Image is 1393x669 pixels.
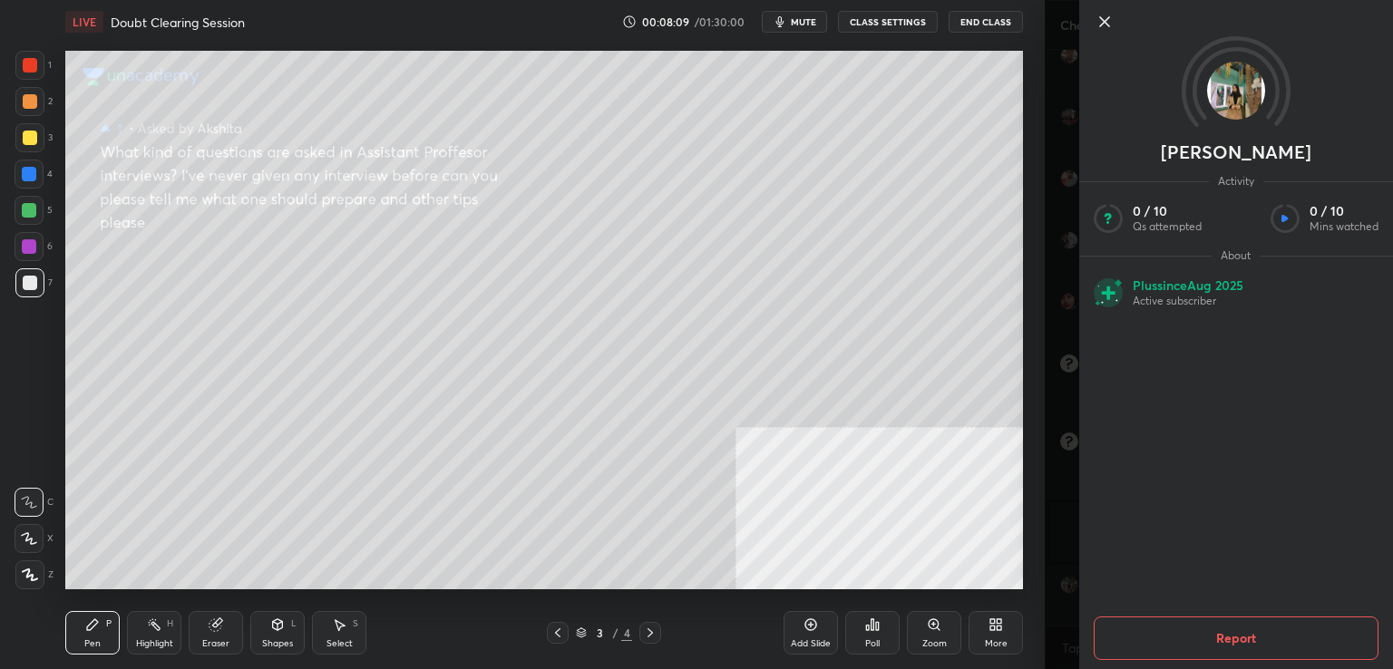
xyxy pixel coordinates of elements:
[136,639,173,648] div: Highlight
[65,11,103,33] div: LIVE
[202,639,229,648] div: Eraser
[262,639,293,648] div: Shapes
[1133,294,1243,308] p: Active subscriber
[590,627,609,638] div: 3
[1310,219,1378,234] p: Mins watched
[838,11,938,33] button: CLASS SETTINGS
[791,15,816,28] span: mute
[326,639,353,648] div: Select
[353,619,358,628] div: S
[15,524,54,553] div: X
[1207,62,1265,120] img: fd114526832241a9a0164c4fe563ed25.png
[1161,145,1311,160] p: [PERSON_NAME]
[1133,277,1243,294] p: Plus since Aug 2025
[106,619,112,628] div: P
[922,639,947,648] div: Zoom
[15,232,53,261] div: 6
[15,560,54,589] div: Z
[1133,219,1202,234] p: Qs attempted
[621,625,632,641] div: 4
[612,627,618,638] div: /
[15,488,54,517] div: C
[167,619,173,628] div: H
[762,11,827,33] button: mute
[1310,203,1378,219] p: 0 / 10
[985,639,1008,648] div: More
[15,51,52,80] div: 1
[15,123,53,152] div: 3
[1212,248,1260,263] span: About
[84,639,101,648] div: Pen
[865,639,880,648] div: Poll
[15,196,53,225] div: 5
[291,619,297,628] div: L
[15,160,53,189] div: 4
[949,11,1023,33] button: End Class
[791,639,831,648] div: Add Slide
[111,14,245,31] h4: Doubt Clearing Session
[1209,174,1263,189] span: Activity
[15,87,53,116] div: 2
[1133,203,1202,219] p: 0 / 10
[15,268,53,297] div: 7
[1094,616,1378,660] button: Report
